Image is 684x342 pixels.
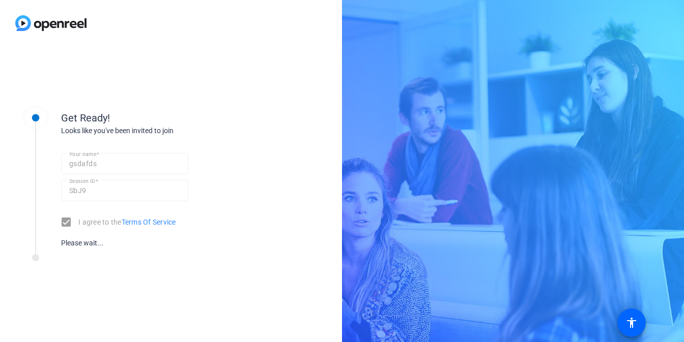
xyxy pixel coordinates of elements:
div: Get Ready! [61,110,265,126]
mat-label: Session ID [69,178,95,184]
mat-label: Your name [69,151,96,157]
mat-icon: accessibility [625,317,638,329]
div: Looks like you've been invited to join [61,126,265,136]
div: Please wait... [61,238,188,248]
